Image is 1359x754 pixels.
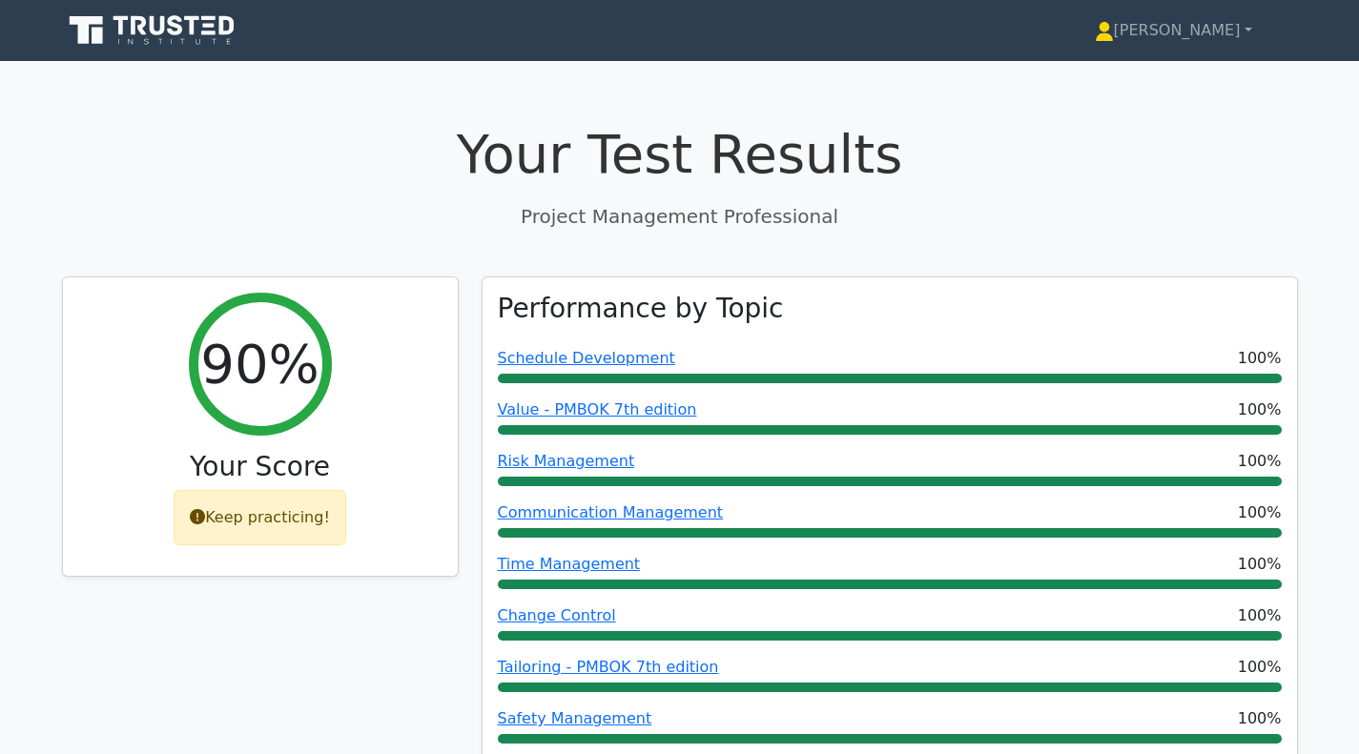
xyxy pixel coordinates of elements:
span: 100% [1238,656,1282,679]
div: Keep practicing! [174,490,346,545]
p: Project Management Professional [62,202,1298,231]
span: 100% [1238,553,1282,576]
a: Risk Management [498,452,635,470]
h2: 90% [200,332,319,396]
a: Safety Management [498,709,652,727]
span: 100% [1238,501,1282,524]
span: 100% [1238,604,1282,627]
span: 100% [1238,347,1282,370]
a: Schedule Development [498,349,675,367]
a: Change Control [498,606,616,624]
h1: Your Test Results [62,122,1298,186]
a: Tailoring - PMBOK 7th edition [498,658,719,676]
span: 100% [1238,707,1282,730]
h3: Performance by Topic [498,293,784,325]
a: Communication Management [498,503,724,521]
a: Value - PMBOK 7th edition [498,400,697,418]
span: 100% [1238,450,1282,473]
span: 100% [1238,398,1282,421]
a: [PERSON_NAME] [1049,11,1298,50]
h3: Your Score [78,451,443,483]
a: Time Management [498,555,641,573]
